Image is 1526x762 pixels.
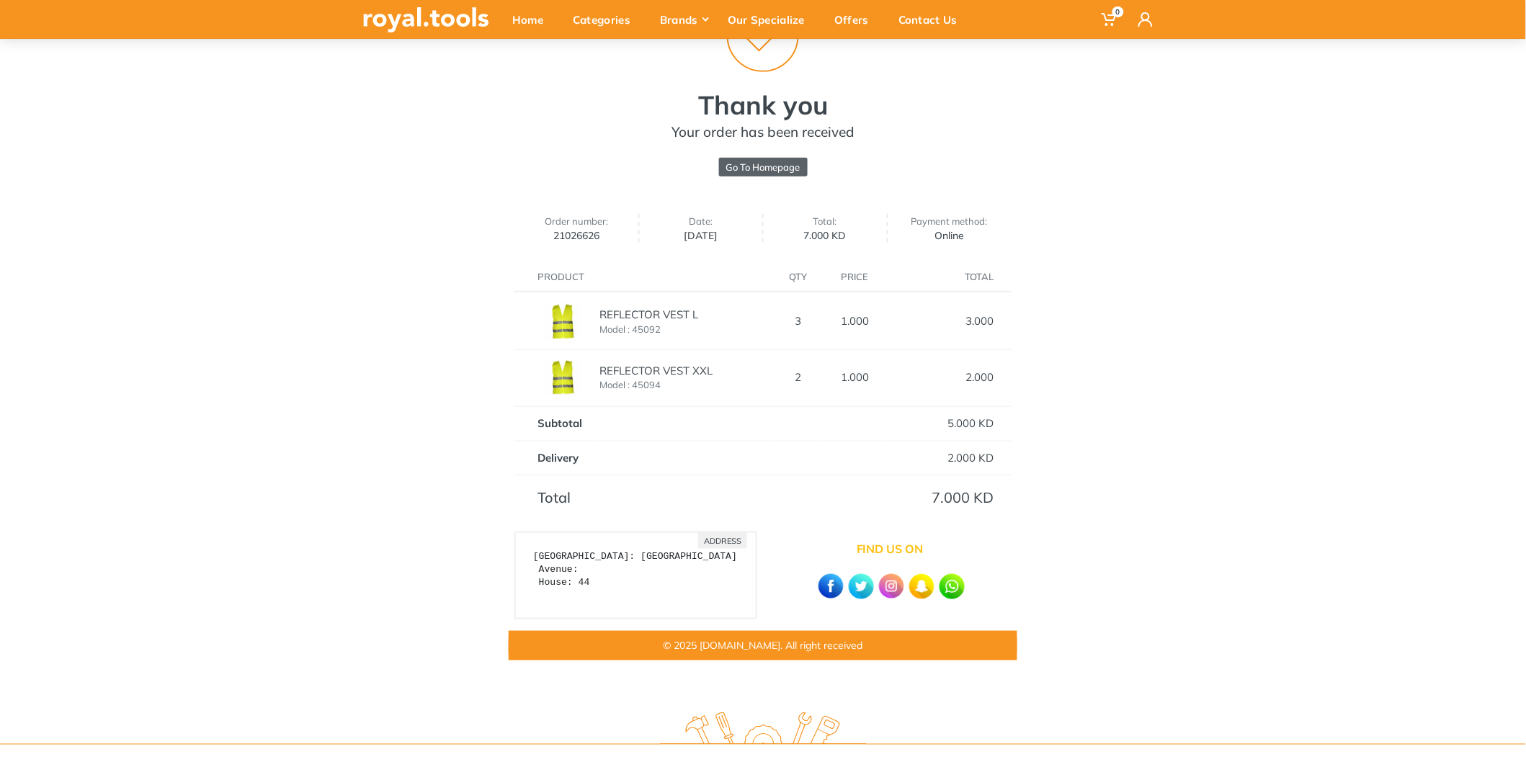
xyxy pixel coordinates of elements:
h2: FIND US ON [769,542,1012,556]
span: 1.000 [841,370,869,384]
th: Price [823,263,887,292]
span: 1.000 [841,314,869,328]
img: royal.tools Logo [363,7,489,32]
div: Address [698,532,747,549]
span: 21026626 [523,230,630,241]
td: 2.000 [887,349,1012,407]
span: Payment method: [896,215,1004,227]
td: 3 [773,292,823,349]
a: REFLECTOR VEST L [599,308,698,321]
td: 3.000 [887,292,1012,349]
span: 0 [1112,6,1124,17]
img: 2009.webp [537,359,588,397]
img: insta.png [879,574,904,599]
div: Our Specialize [718,4,824,35]
span: Date: [648,215,755,227]
span: Model : [599,323,630,335]
img: wa.png [940,574,965,599]
td: 2.000 KD [887,441,1012,475]
span: Total: [772,215,879,227]
th: Subtotal [514,407,887,441]
a: Go To Homepage [719,158,808,176]
span: Online [896,230,1004,241]
div: Your order has been received [514,122,1012,143]
div: Categories [563,4,650,35]
h1: Thank you [514,89,1012,120]
td: 7.000 KD [887,475,1012,521]
th: Product [514,263,773,292]
img: snap.png [909,574,934,599]
div: Home [502,4,563,35]
div: Contact Us [888,4,977,35]
div: Offers [824,4,888,35]
a: REFLECTOR VEST XXL [599,364,713,377]
td: 2 [773,349,823,407]
th: Qty [773,263,823,292]
th: Total [514,475,887,521]
pre: [GEOGRAPHIC_DATA]: [GEOGRAPHIC_DATA]: Avenue: House: 44 [533,550,739,589]
span: Model : [599,379,630,390]
img: royal.tools Logo [660,712,867,752]
div: Brands [650,4,718,35]
img: fb.png [818,574,844,599]
span: 45092 [632,323,661,335]
span: 7.000 KD [772,230,879,241]
span: 45094 [632,379,661,390]
th: Delivery [514,441,887,475]
img: twtr.png [849,574,874,599]
span: [DATE] [648,230,755,241]
img: 2007.webp [537,302,588,341]
p: © 2025 [DOMAIN_NAME]. All right received [509,638,1017,653]
th: Total [887,263,1012,292]
span: Order number: [523,215,630,227]
td: 5.000 KD [887,407,1012,441]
